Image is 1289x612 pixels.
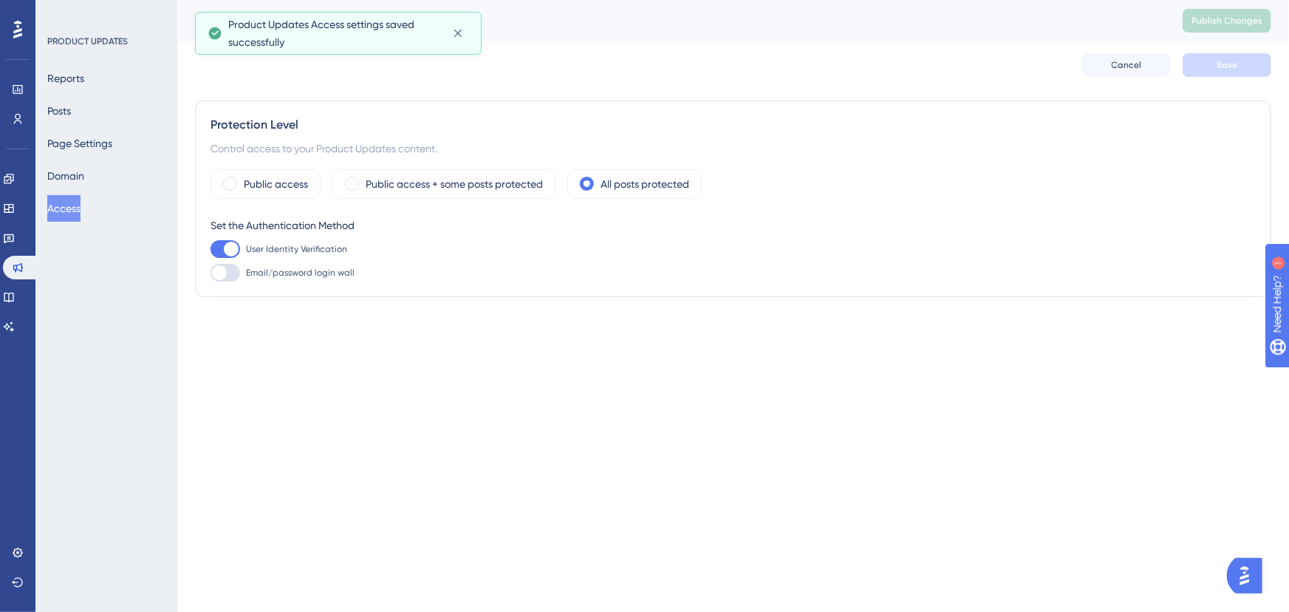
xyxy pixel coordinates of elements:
button: Publish Changes [1183,9,1271,33]
span: Save [1217,59,1237,71]
iframe: UserGuiding AI Assistant Launcher [1227,554,1271,598]
span: Need Help? [35,4,92,21]
button: Reports [47,65,84,92]
button: Access [47,195,81,222]
div: Control access to your Product Updates content. [211,140,1256,157]
label: Public access [244,175,308,193]
button: Page Settings [47,130,112,157]
button: Posts [47,98,71,124]
span: Product Updates Access settings saved successfully [228,16,440,51]
div: PRODUCT UPDATES [47,35,128,47]
div: 1 [103,7,107,19]
button: Cancel [1082,53,1171,77]
span: User Identity Verification [246,243,347,255]
span: Publish Changes [1191,15,1262,27]
label: All posts protected [601,175,689,193]
div: Set the Authentication Method [211,217,1256,234]
span: Cancel [1112,59,1142,71]
button: Domain [47,163,84,189]
label: Public access + some posts protected [366,175,543,193]
span: Email/password login wall [246,267,355,279]
button: Save [1183,53,1271,77]
div: Access [195,10,1146,31]
div: Protection Level [211,116,1256,134]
